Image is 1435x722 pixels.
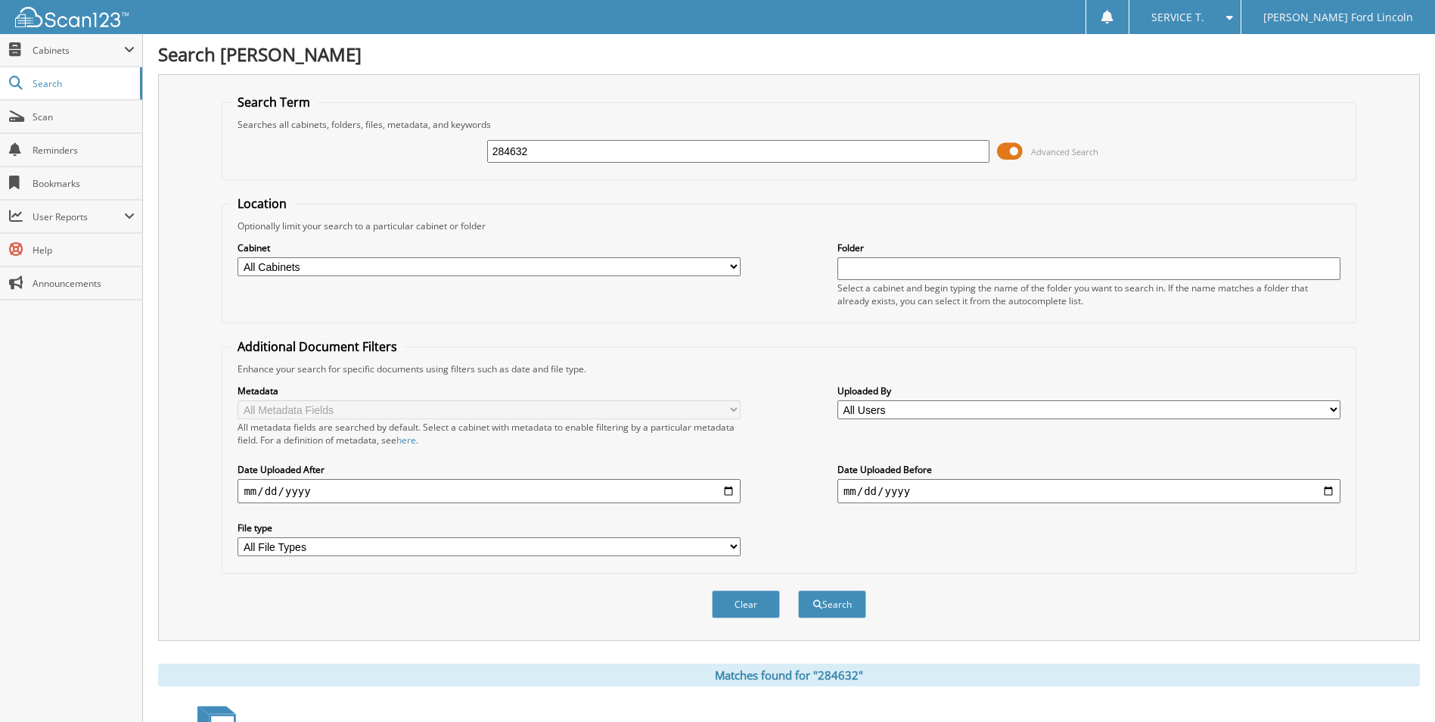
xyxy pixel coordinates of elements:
button: Clear [712,590,780,618]
span: Advanced Search [1031,146,1098,157]
button: Search [798,590,866,618]
div: Optionally limit your search to a particular cabinet or folder [230,219,1347,232]
legend: Search Term [230,94,318,110]
span: Bookmarks [33,177,135,190]
div: Matches found for "284632" [158,664,1420,686]
div: Select a cabinet and begin typing the name of the folder you want to search in. If the name match... [837,282,1340,307]
span: Announcements [33,277,135,290]
span: Cabinets [33,44,124,57]
span: Help [33,244,135,257]
label: Folder [837,241,1340,254]
a: here [396,434,416,447]
label: Uploaded By [837,384,1340,397]
label: Date Uploaded After [238,463,741,476]
div: Enhance your search for specific documents using filters such as date and file type. [230,363,1347,375]
input: end [837,479,1340,503]
label: Date Uploaded Before [837,463,1340,476]
label: Metadata [238,384,741,397]
span: Scan [33,110,135,123]
span: User Reports [33,210,124,223]
input: start [238,479,741,503]
div: All metadata fields are searched by default. Select a cabinet with metadata to enable filtering b... [238,421,741,447]
span: SERVICE T. [1151,13,1204,22]
div: Searches all cabinets, folders, files, metadata, and keywords [230,118,1347,131]
span: [PERSON_NAME] Ford Lincoln [1263,13,1413,22]
label: File type [238,521,741,534]
img: scan123-logo-white.svg [15,7,129,27]
h1: Search [PERSON_NAME] [158,42,1420,67]
label: Cabinet [238,241,741,254]
legend: Additional Document Filters [230,338,405,355]
span: Search [33,77,132,90]
span: Reminders [33,144,135,157]
legend: Location [230,195,294,212]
